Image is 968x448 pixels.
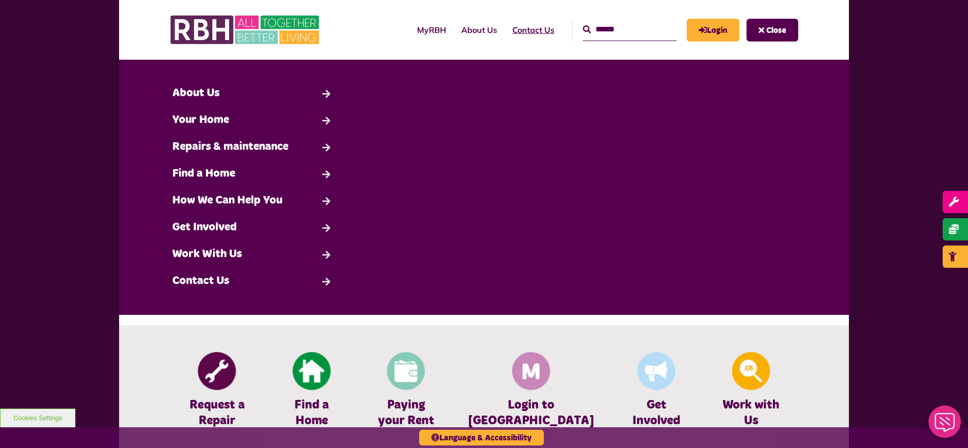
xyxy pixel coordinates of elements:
a: Get Involved [167,214,338,241]
a: Your Home [167,107,338,134]
img: Pay Rent [387,352,425,390]
h4: Login to [GEOGRAPHIC_DATA] [468,397,594,429]
input: Search [583,19,677,40]
h4: Find a Home [279,397,343,429]
h4: Get Involved [624,397,688,429]
a: MyRBH [409,16,454,44]
img: Find A Home [292,352,330,390]
img: Looking For A Job [732,352,770,390]
a: MyRBH [687,19,739,42]
h4: Work with Us [719,397,783,429]
a: Find a Home [167,160,338,187]
a: Work With Us [167,241,338,268]
span: Close [766,26,786,34]
h4: Paying your Rent [374,397,438,429]
h4: Request a Repair [185,397,249,429]
button: Navigation [747,19,798,42]
a: How We Can Help You [167,187,338,214]
a: Contact Us [505,16,562,44]
a: About Us [167,80,338,107]
a: Contact Us [167,268,338,295]
button: search [583,24,591,36]
img: Membership And Mutuality [512,352,550,390]
a: Repairs & maintenance [167,134,338,160]
a: About Us [454,16,505,44]
img: Get Involved [638,352,676,390]
button: Language & Accessibility [419,430,544,445]
img: Report Repair [198,352,236,390]
iframe: Netcall Web Assistant for live chat [922,402,968,448]
img: RBH [170,10,322,50]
